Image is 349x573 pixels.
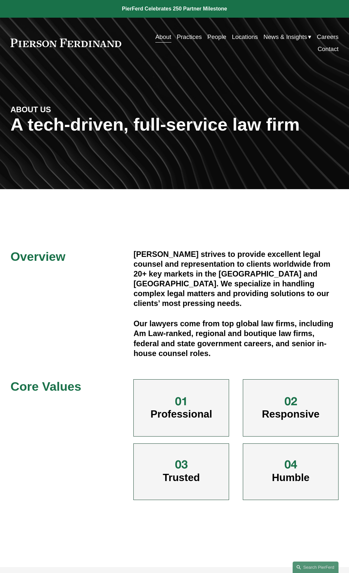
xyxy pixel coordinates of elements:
h4: [PERSON_NAME] strives to provide excellent legal counsel and representation to clients worldwide ... [133,249,339,308]
span: Responsive [262,408,320,420]
a: Contact [318,43,339,55]
a: People [207,31,226,43]
a: folder dropdown [263,31,311,43]
span: Overview [10,250,66,263]
span: Core Values [10,380,81,393]
h4: Our lawyers come from top global law firms, including Am Law-ranked, regional and boutique law fi... [133,319,339,358]
a: Practices [177,31,202,43]
a: Search this site [293,562,339,573]
a: Careers [317,31,339,43]
strong: ABOUT US [10,105,51,114]
h1: A tech-driven, full-service law firm [10,115,339,135]
span: Trusted [163,472,200,483]
a: About [155,31,171,43]
span: Humble [272,472,310,483]
span: News & Insights [263,31,307,42]
a: Locations [232,31,258,43]
span: Professional [150,408,212,420]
